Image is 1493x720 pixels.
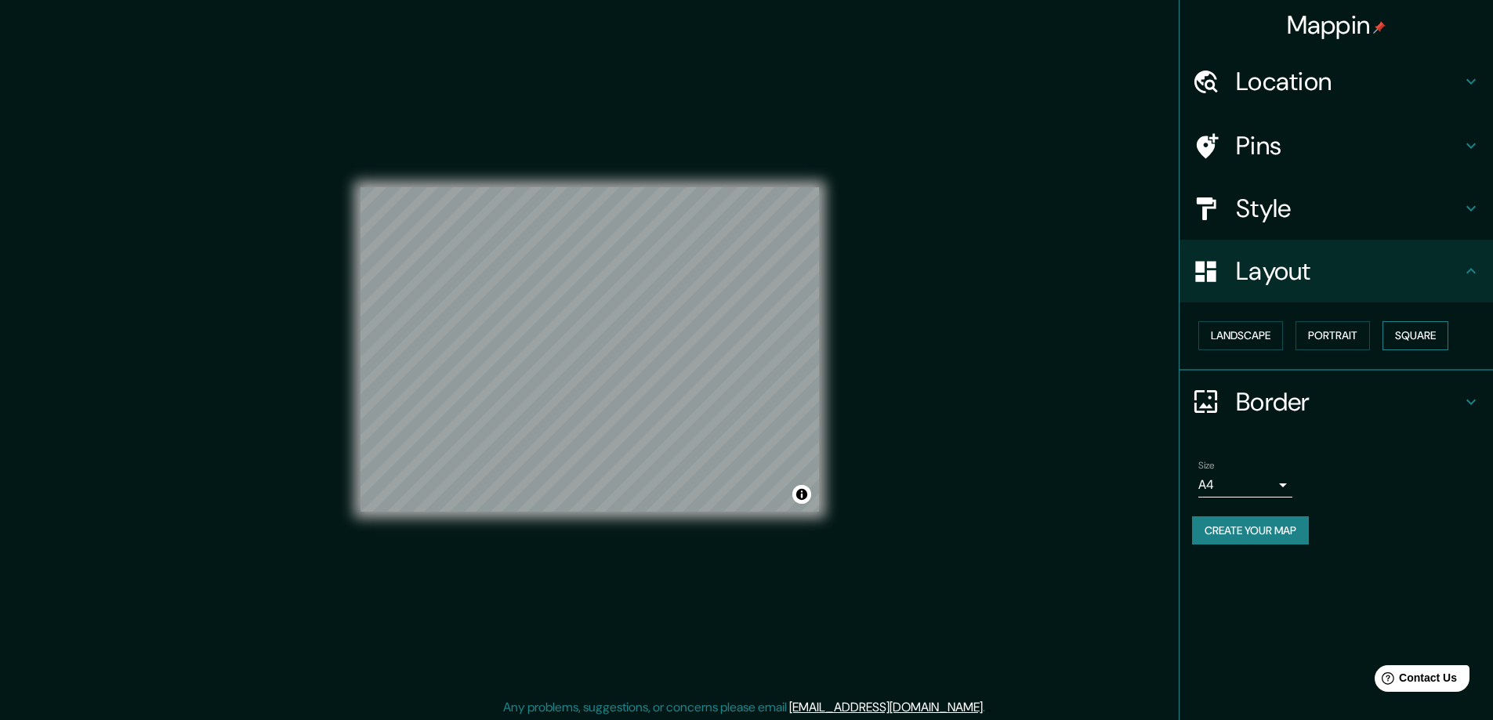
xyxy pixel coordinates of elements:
h4: Layout [1236,255,1462,287]
h4: Pins [1236,130,1462,161]
button: Portrait [1296,321,1370,350]
div: Style [1180,177,1493,240]
div: Layout [1180,240,1493,302]
div: Pins [1180,114,1493,177]
h4: Mappin [1287,9,1386,41]
canvas: Map [361,187,819,512]
h4: Location [1236,66,1462,97]
button: Square [1382,321,1448,350]
img: pin-icon.png [1373,21,1386,34]
div: A4 [1198,472,1292,497]
button: Create your map [1192,516,1309,545]
button: Toggle attribution [792,485,811,504]
button: Landscape [1198,321,1283,350]
h4: Style [1236,193,1462,224]
p: Any problems, suggestions, or concerns please email . [503,698,985,717]
div: Border [1180,371,1493,433]
div: Location [1180,50,1493,113]
div: . [987,698,991,717]
a: [EMAIL_ADDRESS][DOMAIN_NAME] [789,699,983,715]
div: . [985,698,987,717]
h4: Border [1236,386,1462,418]
iframe: Help widget launcher [1353,659,1476,703]
label: Size [1198,458,1215,472]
